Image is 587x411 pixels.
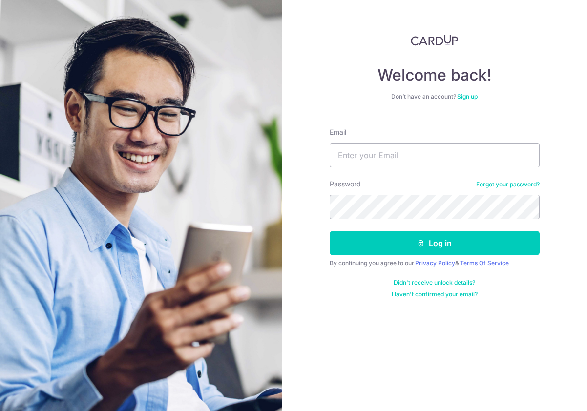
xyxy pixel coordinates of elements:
[330,127,346,137] label: Email
[330,259,540,267] div: By continuing you agree to our &
[330,143,540,167] input: Enter your Email
[411,34,459,46] img: CardUp Logo
[330,93,540,101] div: Don’t have an account?
[394,279,475,287] a: Didn't receive unlock details?
[392,290,478,298] a: Haven't confirmed your email?
[330,65,540,85] h4: Welcome back!
[460,259,509,267] a: Terms Of Service
[415,259,455,267] a: Privacy Policy
[457,93,478,100] a: Sign up
[330,179,361,189] label: Password
[476,181,540,188] a: Forgot your password?
[330,231,540,255] button: Log in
